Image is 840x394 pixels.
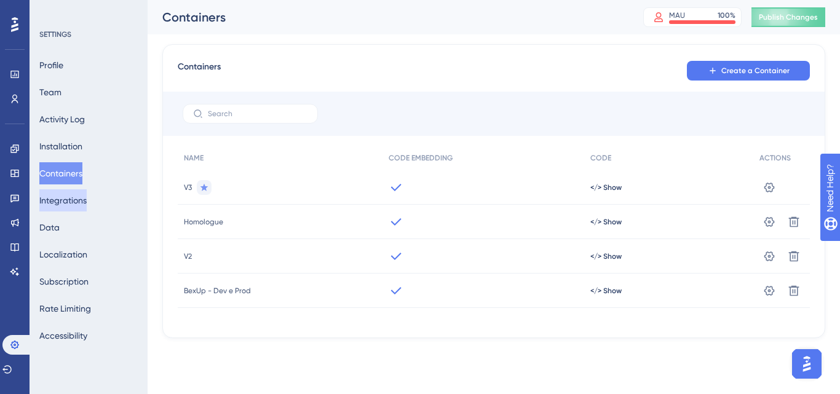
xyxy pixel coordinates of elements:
[29,3,77,18] span: Need Help?
[39,108,85,130] button: Activity Log
[718,10,735,20] div: 100 %
[184,286,251,296] span: BexUp - Dev e Prod
[687,61,810,81] button: Create a Container
[389,153,453,163] span: CODE EMBEDDING
[184,217,223,227] span: Homologue
[39,162,82,184] button: Containers
[590,153,611,163] span: CODE
[721,66,790,76] span: Create a Container
[39,270,89,293] button: Subscription
[590,183,622,192] button: </> Show
[184,183,192,192] span: V3
[751,7,825,27] button: Publish Changes
[39,54,63,76] button: Profile
[39,325,87,347] button: Accessibility
[788,345,825,382] iframe: UserGuiding AI Assistant Launcher
[39,135,82,157] button: Installation
[39,297,91,320] button: Rate Limiting
[184,251,192,261] span: V2
[590,217,622,227] button: </> Show
[590,251,622,261] button: </> Show
[590,286,622,296] button: </> Show
[669,10,685,20] div: MAU
[184,153,204,163] span: NAME
[39,189,87,211] button: Integrations
[759,12,818,22] span: Publish Changes
[39,81,61,103] button: Team
[39,30,139,39] div: SETTINGS
[208,109,307,118] input: Search
[162,9,612,26] div: Containers
[39,243,87,266] button: Localization
[759,153,791,163] span: ACTIONS
[39,216,60,238] button: Data
[178,60,221,82] span: Containers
